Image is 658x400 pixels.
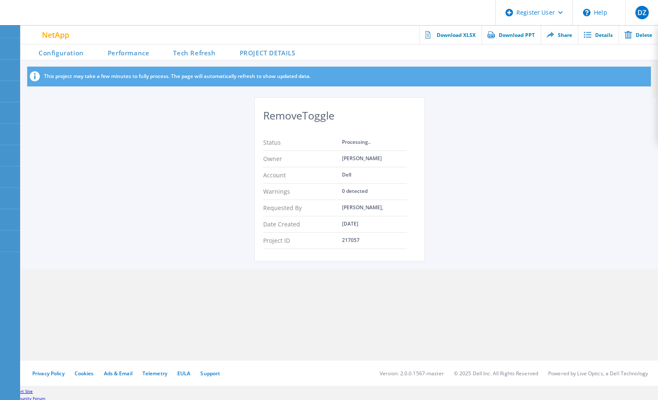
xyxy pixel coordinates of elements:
[420,25,482,44] a: Download XLSX
[342,221,358,227] div: [DATE]
[42,31,69,39] span: NetApp
[44,72,311,81] p: This project may take a few minutes to fully process. The page will automatically refresh to show...
[342,238,360,244] div: 217057
[263,204,302,212] label: Requested By
[637,9,646,16] span: DZ
[454,370,538,377] li: © 2025 Dell Inc. All Rights Reserved
[619,25,658,44] a: Delete
[75,370,94,377] a: Cookies
[263,106,416,133] h2: RemoveToggle
[583,9,591,16] svg: \n
[263,187,290,195] label: Warnings
[548,370,648,377] li: Powered by Live Optics, a Dell Technology
[200,370,220,377] a: Support
[8,388,33,394] a: Support Site
[482,25,541,44] a: Download PPT
[142,370,167,377] a: Telemetry
[263,220,300,228] label: Date Created
[263,171,286,179] label: Account
[177,370,190,377] a: EULA
[380,370,444,377] li: Version: 2.0.0.1567-master
[104,370,132,377] a: Ads & Email
[263,236,290,244] label: Project ID
[263,138,281,146] label: Status
[342,172,351,178] div: Dell
[342,140,370,145] div: Processing..
[8,18,98,23] a: Live Optics Dashboard
[578,25,619,44] a: Details
[342,189,368,195] div: 0 detected
[342,205,383,211] div: [PERSON_NAME],
[32,370,65,377] a: Privacy Policy
[342,156,382,162] div: [PERSON_NAME]
[541,25,578,44] a: Share
[263,155,282,163] label: Owner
